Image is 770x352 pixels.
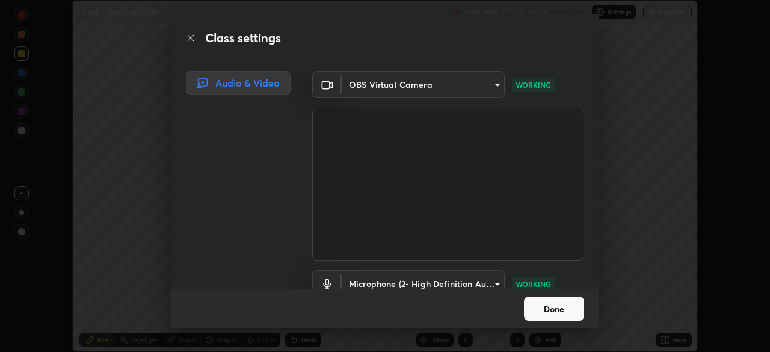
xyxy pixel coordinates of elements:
[516,79,551,90] p: WORKING
[342,71,505,98] div: OBS Virtual Camera
[342,270,505,297] div: OBS Virtual Camera
[524,297,584,321] button: Done
[205,29,281,47] h2: Class settings
[186,71,291,95] div: Audio & Video
[516,279,551,289] p: WORKING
